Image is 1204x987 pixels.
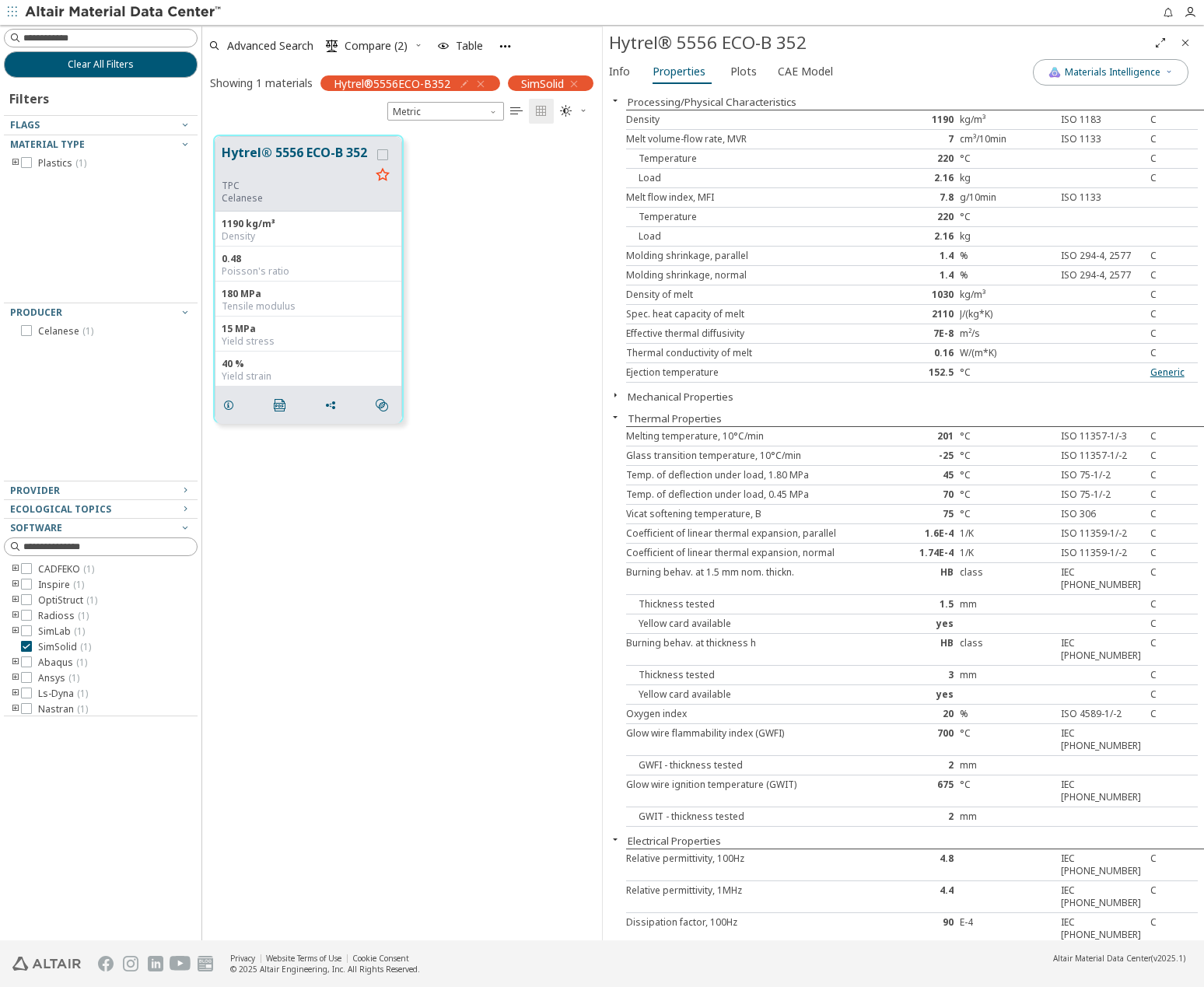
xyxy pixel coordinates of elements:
span: Info [609,59,630,84]
div: C [1150,884,1198,909]
div: C [1150,133,1198,145]
div: Tensile modulus [222,300,395,313]
div: HB [864,566,960,591]
div: % [960,269,1055,282]
div: 1.74E-4 [864,547,960,559]
span: CADFEKO [38,563,94,576]
div: °C [960,469,1055,481]
div: C [1150,688,1198,701]
div: 4.4 [864,884,960,909]
button: Provider [4,481,198,500]
div: mm [960,669,1055,681]
div: grid [202,124,602,940]
div: 4.8 [864,852,960,877]
span: Material Type [10,138,85,151]
span: Plastics [38,157,86,170]
a: Privacy [230,953,255,964]
div: C [1150,618,1198,630]
span: ( 1 ) [73,578,84,591]
div: 1030 [864,289,960,301]
div: 700 [864,727,960,752]
span: ( 1 ) [77,702,88,716]
div: W/(m*K) [960,347,1055,359]
div: Burning behav. at thickness h [626,637,864,662]
div: cm³/10min [960,133,1055,145]
button: Flags [4,116,198,135]
div: 0.16 [864,347,960,359]
div: IEC [PHONE_NUMBER] [1055,727,1150,752]
span: Temperature [626,152,697,165]
i:  [560,105,572,117]
div: IEC [PHONE_NUMBER] [1055,916,1150,941]
span: Radioss [38,610,89,622]
div: 1190 [864,114,960,126]
div: ISO 294-4, 2577 [1055,269,1150,282]
div: ISO 1133 [1055,191,1150,204]
div: mm [960,810,1055,823]
span: Properties [653,59,705,84]
div: 2110 [864,308,960,320]
div: ISO 11357-1/-2 [1055,450,1150,462]
button: Details [215,390,248,421]
span: Metric [387,102,504,121]
div: 1.6E-4 [864,527,960,540]
div: Effective thermal diffusivity [626,327,864,340]
div: Coefficient of linear thermal expansion, parallel [626,527,864,540]
button: AI CopilotMaterials Intelligence [1033,59,1188,86]
button: Favorite [370,163,395,188]
div: class [960,637,1055,662]
div: ISO 294-4, 2577 [1055,250,1150,262]
span: SimLab [38,625,85,638]
i:  [326,40,338,52]
div: Spec. heat capacity of melt [626,308,864,320]
div: Ejection temperature [626,366,864,379]
img: Altair Engineering [12,957,81,971]
p: Celanese [222,192,370,205]
div: -25 [864,450,960,462]
div: Oxygen index [626,708,864,720]
div: Glass transition temperature, 10°C/min [626,450,864,462]
button: Electrical Properties [628,834,721,848]
div: 220 [864,211,960,223]
div: Poisson's ratio [222,265,395,278]
span: ( 1 ) [78,609,89,622]
button: Full Screen [1148,30,1173,55]
div: ISO 75-1/-2 [1055,469,1150,481]
span: ( 1 ) [80,640,91,653]
div: 1/K [960,527,1055,540]
button: PDF Download [267,390,299,421]
div: Density [222,230,395,243]
i: toogle group [10,688,21,700]
div: C [1150,669,1198,681]
div: ISO 4589-1/-2 [1055,708,1150,720]
div: C [1150,269,1198,282]
div: °C [960,211,1055,223]
span: Inspire [38,579,84,591]
div: IEC [PHONE_NUMBER] [1055,884,1150,909]
div: Relative permittivity, 1MHz [626,884,864,909]
div: ISO 1183 [1055,114,1150,126]
div: 70 [864,488,960,501]
a: Cookie Consent [352,953,409,964]
div: ISO 75-1/-2 [1055,488,1150,501]
div: °C [960,779,1055,803]
a: Website Terms of Use [266,953,341,964]
div: g/10min [960,191,1055,204]
div: ISO 11359-1/-2 [1055,547,1150,559]
span: ( 1 ) [77,687,88,700]
span: Advanced Search [227,40,313,51]
div: 1190 kg/m³ [222,218,395,230]
span: SimSolid [38,641,91,653]
span: Yellow card available [626,688,731,701]
div: kg [960,230,1055,243]
div: °C [960,366,1055,379]
button: Producer [4,303,198,322]
div: 2.16 [864,230,960,243]
div: IEC [PHONE_NUMBER] [1055,779,1150,803]
span: ( 1 ) [83,562,94,576]
div: Melt volume-flow rate, MVR [626,133,864,145]
span: Ls-Dyna [38,688,88,700]
button: Thermal Properties [628,411,722,425]
button: Share [317,390,350,421]
button: Table View [504,99,529,124]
